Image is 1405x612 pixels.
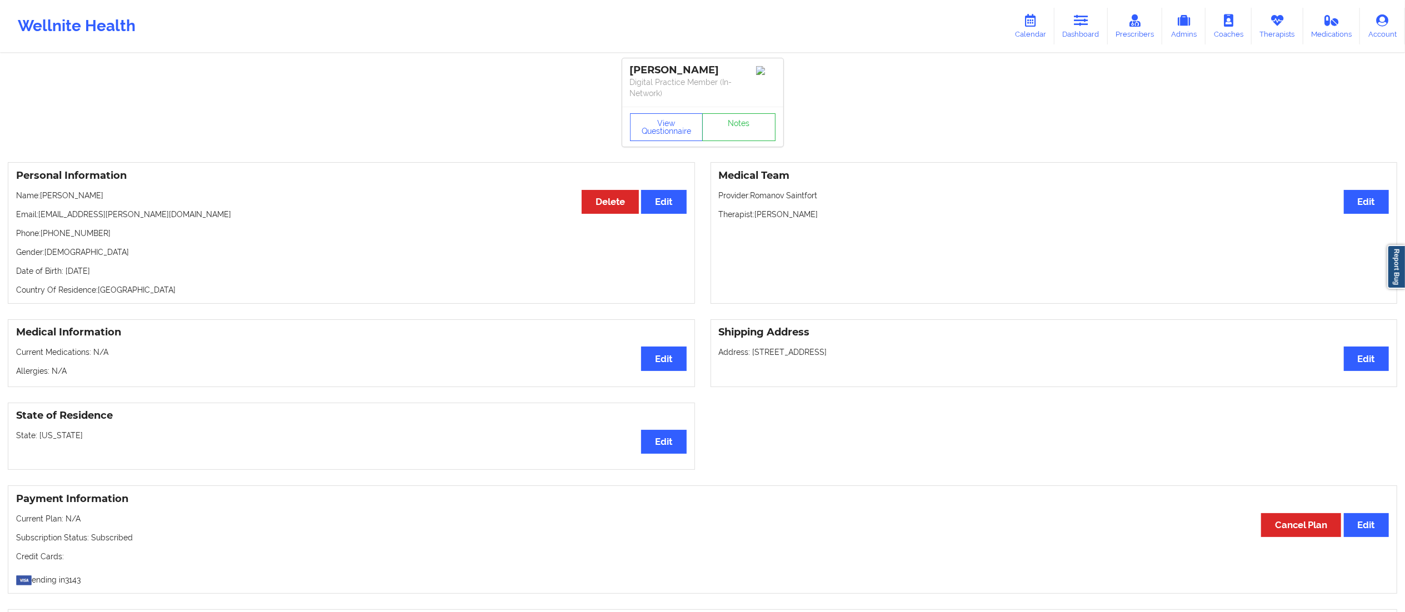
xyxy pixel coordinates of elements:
[1206,8,1252,44] a: Coaches
[1261,513,1341,537] button: Cancel Plan
[1108,8,1163,44] a: Prescribers
[719,209,1389,220] p: Therapist: [PERSON_NAME]
[719,326,1389,339] h3: Shipping Address
[582,190,639,214] button: Delete
[1252,8,1303,44] a: Therapists
[16,284,687,295] p: Country Of Residence: [GEOGRAPHIC_DATA]
[1162,8,1206,44] a: Admins
[719,347,1389,358] p: Address: [STREET_ADDRESS]
[16,190,687,201] p: Name: [PERSON_NAME]
[641,430,686,454] button: Edit
[630,64,776,77] div: [PERSON_NAME]
[16,493,1389,505] h3: Payment Information
[719,169,1389,182] h3: Medical Team
[1344,513,1389,537] button: Edit
[1387,245,1405,289] a: Report Bug
[16,409,687,422] h3: State of Residence
[1344,347,1389,370] button: Edit
[16,570,1389,585] p: ending in 3143
[16,430,687,441] p: State: [US_STATE]
[641,347,686,370] button: Edit
[16,265,687,277] p: Date of Birth: [DATE]
[1360,8,1405,44] a: Account
[16,532,1389,543] p: Subscription Status: Subscribed
[16,326,687,339] h3: Medical Information
[1344,190,1389,214] button: Edit
[16,209,687,220] p: Email: [EMAIL_ADDRESS][PERSON_NAME][DOMAIN_NAME]
[16,365,687,377] p: Allergies: N/A
[719,190,1389,201] p: Provider: Romanov Saintfort
[1054,8,1108,44] a: Dashboard
[16,347,687,358] p: Current Medications: N/A
[16,228,687,239] p: Phone: [PHONE_NUMBER]
[702,113,776,141] a: Notes
[630,77,776,99] p: Digital Practice Member (In-Network)
[1007,8,1054,44] a: Calendar
[1303,8,1361,44] a: Medications
[16,551,1389,562] p: Credit Cards:
[630,113,703,141] button: View Questionnaire
[16,247,687,258] p: Gender: [DEMOGRAPHIC_DATA]
[756,66,776,75] img: Image%2Fplaceholer-image.png
[16,169,687,182] h3: Personal Information
[16,513,1389,524] p: Current Plan: N/A
[641,190,686,214] button: Edit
